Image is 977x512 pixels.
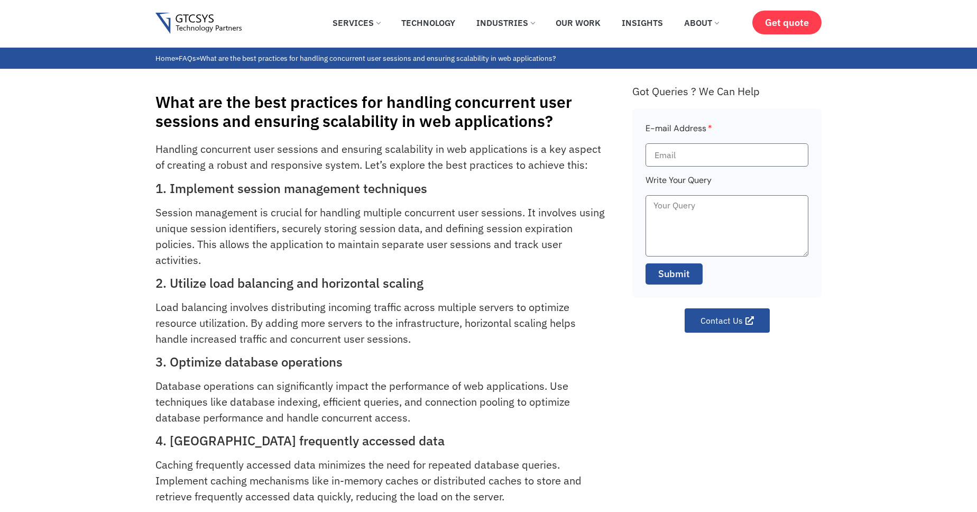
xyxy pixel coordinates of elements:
h2: 3. Optimize database operations [155,354,609,370]
h2: 2. Utilize load balancing and horizontal scaling [155,276,609,291]
a: Technology [393,11,463,34]
p: Load balancing involves distributing incoming traffic across multiple servers to optimize resourc... [155,299,609,347]
a: About [676,11,726,34]
a: Our Work [548,11,609,34]
a: Industries [468,11,542,34]
a: Insights [614,11,671,34]
h2: 1. Implement session management techniques [155,181,609,196]
span: What are the best practices for handling concurrent user sessions and ensuring scalability in web... [200,53,556,63]
h1: What are the best practices for handling concurrent user sessions and ensuring scalability in web... [155,93,622,131]
a: Contact Us [685,308,770,333]
h2: 4. [GEOGRAPHIC_DATA] frequently accessed data [155,433,609,449]
p: Session management is crucial for handling multiple concurrent user sessions. It involves using u... [155,205,609,268]
p: Caching frequently accessed data minimizes the need for repeated database queries. Implement cach... [155,457,609,505]
a: Services [325,11,388,34]
button: Submit [646,263,703,285]
span: Get quote [765,17,809,28]
a: FAQs [179,53,196,63]
label: Write Your Query [646,173,712,195]
input: Email [646,143,808,167]
label: E-mail Address [646,122,712,143]
img: Gtcsys logo [155,13,242,34]
a: Home [155,53,175,63]
span: Submit [658,267,690,281]
form: Faq Form [646,122,808,291]
p: Handling concurrent user sessions and ensuring scalability in web applications is a key aspect of... [155,141,609,173]
p: Database operations can significantly impact the performance of web applications. Use techniques ... [155,378,609,426]
span: » » [155,53,556,63]
span: Contact Us [701,316,743,325]
a: Get quote [752,11,822,34]
div: Got Queries ? We Can Help [632,85,822,98]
